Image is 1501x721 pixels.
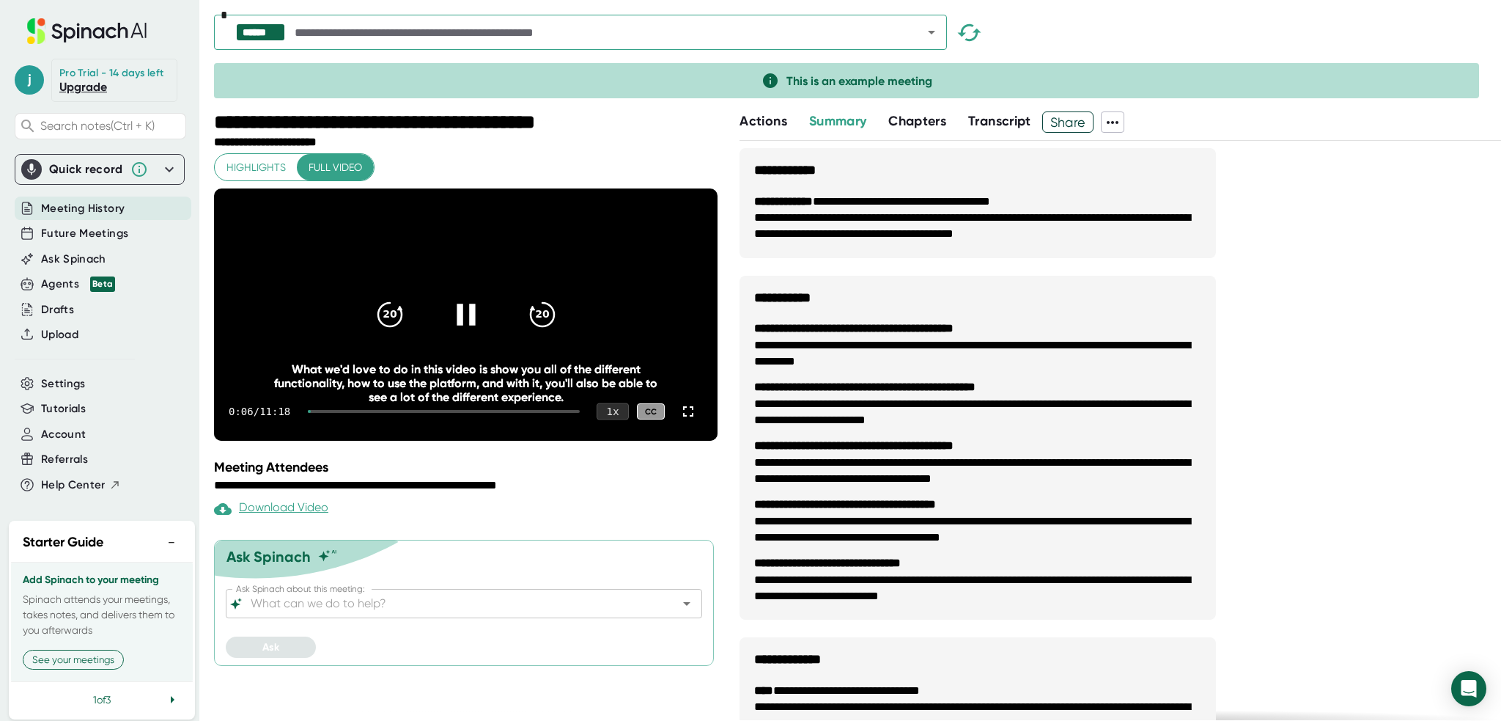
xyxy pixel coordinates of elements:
[214,500,328,518] div: Paid feature
[226,637,316,658] button: Ask
[226,158,286,177] span: Highlights
[888,113,946,129] span: Chapters
[740,111,786,131] button: Actions
[248,593,654,614] input: What can we do to help?
[93,694,111,706] span: 1 of 3
[41,426,86,443] button: Account
[23,574,181,586] h3: Add Spinach to your meeting
[968,111,1031,131] button: Transcript
[226,548,311,566] div: Ask Spinach
[597,403,629,420] div: 1 x
[23,650,124,670] button: See your meetings
[214,459,721,475] div: Meeting Attendees
[41,251,106,268] button: Ask Spinach
[15,65,44,95] span: j
[21,155,178,184] div: Quick record
[265,362,668,404] div: What we'd love to do in this video is show you all of the different functionality, how to use the...
[41,477,121,494] button: Help Center
[40,119,155,133] span: Search notes (Ctrl + K)
[41,451,88,468] button: Referrals
[41,276,115,293] button: Agents Beta
[1451,671,1486,706] div: Open Intercom Messenger
[262,641,279,654] span: Ask
[41,301,74,318] button: Drafts
[740,113,786,129] span: Actions
[229,406,290,417] div: 0:06 / 11:18
[41,400,86,417] button: Tutorials
[23,592,181,638] p: Spinach attends your meetings, takes notes, and delivers them to you afterwards
[809,111,866,131] button: Summary
[41,200,125,217] button: Meeting History
[59,67,163,80] div: Pro Trial - 14 days left
[888,111,946,131] button: Chapters
[637,403,665,420] div: CC
[786,74,932,88] span: This is an example meeting
[59,80,107,94] a: Upgrade
[41,477,106,494] span: Help Center
[297,154,374,181] button: Full video
[90,277,115,292] div: Beta
[809,113,866,129] span: Summary
[41,326,78,343] button: Upload
[968,113,1031,129] span: Transcript
[1043,109,1094,135] span: Share
[41,376,86,392] button: Settings
[1042,111,1094,133] button: Share
[309,158,362,177] span: Full video
[162,532,181,553] button: −
[41,276,115,293] div: Agents
[41,225,128,242] button: Future Meetings
[49,162,123,177] div: Quick record
[215,154,298,181] button: Highlights
[23,532,103,552] h2: Starter Guide
[676,593,697,614] button: Open
[921,22,942,43] button: Open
